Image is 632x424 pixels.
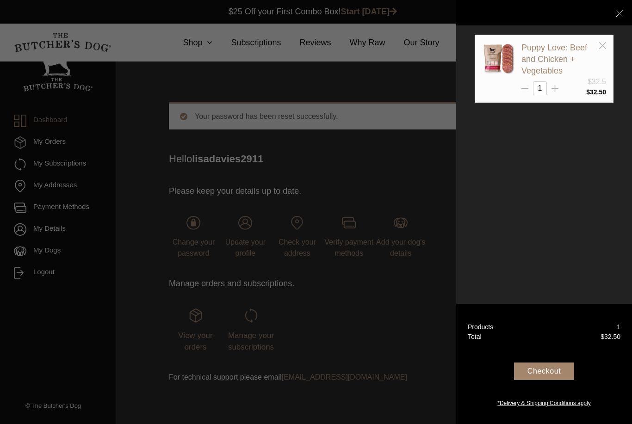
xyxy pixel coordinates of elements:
div: Products [468,322,493,332]
a: Products 1 Total $32.50 Checkout [456,304,632,424]
bdi: 32.50 [601,333,620,340]
span: $ [601,333,604,340]
img: Puppy Love: Beef and Chicken + Vegetables [482,42,514,74]
a: Puppy Love: Beef and Chicken + Vegetables [521,43,587,75]
div: Total [468,332,482,342]
bdi: 32.50 [586,88,606,96]
div: 1 [617,322,620,332]
div: $32.5 [588,76,606,87]
span: $ [586,88,590,96]
div: Checkout [514,363,574,380]
a: *Delivery & Shipping Conditions apply [456,397,632,407]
